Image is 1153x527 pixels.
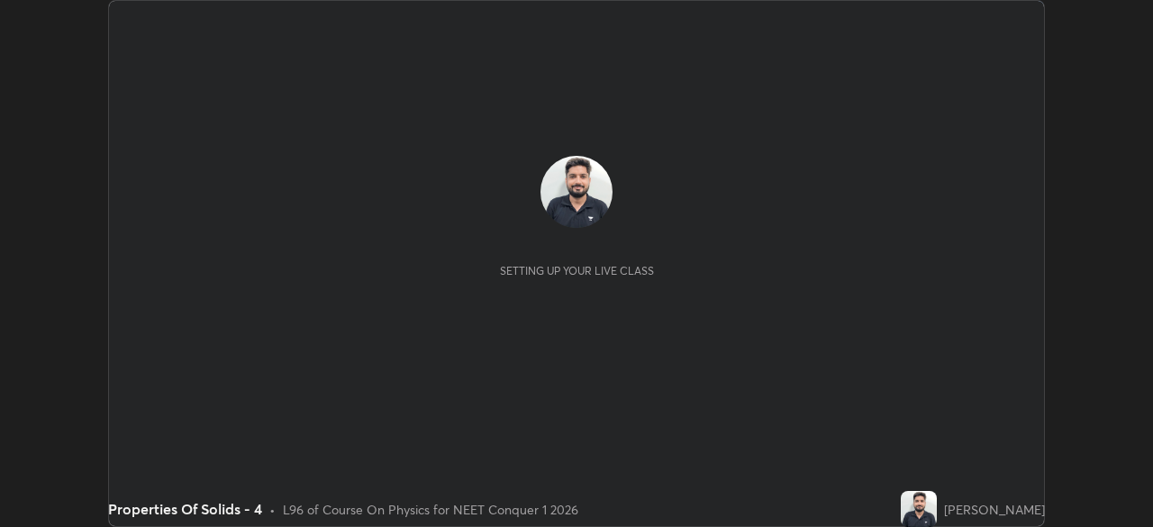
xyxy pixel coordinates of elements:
div: [PERSON_NAME] [944,500,1045,519]
div: Setting up your live class [500,264,654,277]
img: d3357a0e3dcb4a65ad3c71fec026961c.jpg [901,491,937,527]
div: Properties Of Solids - 4 [108,498,262,520]
img: d3357a0e3dcb4a65ad3c71fec026961c.jpg [540,156,613,228]
div: • [269,500,276,519]
div: L96 of Course On Physics for NEET Conquer 1 2026 [283,500,578,519]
